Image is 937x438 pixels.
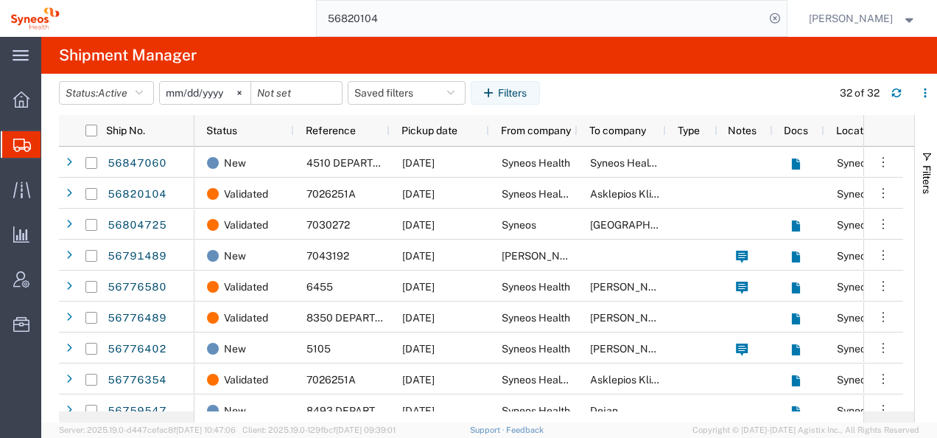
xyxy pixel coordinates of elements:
span: Docs [784,125,808,136]
span: 09/15/2025 [402,312,435,324]
span: 09/11/2025 [402,281,435,293]
span: Cassy Kalish [809,10,893,27]
span: 8493 DEPARTMENTAL EXPENSE [306,405,468,417]
span: 7026251A [306,188,356,200]
span: 09/15/2025 [402,188,435,200]
span: New [224,333,246,364]
span: Syneos Health [502,405,570,417]
h4: Shipment Manager [59,37,197,74]
span: 6455 [306,281,333,293]
span: Notes [728,125,757,136]
span: Pickup date [401,125,457,136]
a: 56847060 [107,152,167,175]
a: 56804725 [107,214,167,237]
span: 09/15/2025 [402,219,435,231]
a: 56776489 [107,307,167,330]
span: Syneos Health Hungary Kft. [590,157,722,169]
span: Syneos Health Germany GmbH [502,374,648,386]
span: Reference [306,125,356,136]
a: Support [470,425,507,434]
a: 56759547 [107,400,167,423]
span: 7026251A [306,374,356,386]
input: Search for shipment number, reference number [317,1,765,36]
a: 56791489 [107,245,167,268]
span: Location [836,125,877,136]
span: 09/15/2025 [402,374,435,386]
span: Filters [921,165,933,194]
span: Type [678,125,700,136]
span: Validated [224,271,268,302]
span: Syneos Health [502,312,570,324]
span: Validated [224,364,268,395]
span: 09/11/2025 [402,343,435,355]
span: Dejan [590,405,618,417]
span: New [224,395,246,426]
span: Francesca Agresti [590,343,674,355]
span: Asklepios Klinik Gauting GmbH [590,188,737,200]
span: New [224,147,246,178]
span: [DATE] 09:39:01 [336,425,396,434]
span: 8350 DEPARTMENTAL EXPENSE [306,312,468,324]
span: 7030272 [306,219,350,231]
span: Syneos [502,219,536,231]
span: Syneos Health Germany GMBH [502,188,648,200]
a: 56776354 [107,369,167,392]
span: Active [98,87,127,99]
span: Validated [224,178,268,209]
button: Status:Active [59,81,154,105]
span: Asklepios Klinik Gauting GmbH [590,374,737,386]
span: Validated [224,209,268,240]
span: Syneos Health [502,157,570,169]
span: 4510 DEPARTMENTAL EXPENSE [306,157,466,169]
span: Syneos Health [502,281,570,293]
div: 32 of 32 [840,86,880,101]
span: 09/11/2025 [402,250,435,262]
span: 5105 [306,343,331,355]
span: [DATE] 10:47:06 [176,425,236,434]
a: Feedback [506,425,544,434]
span: From company [501,125,571,136]
span: Client: 2025.19.0-129fbcf [242,425,396,434]
span: Copyright © [DATE]-[DATE] Agistix Inc., All Rights Reserved [692,424,919,437]
a: 56820104 [107,183,167,206]
span: Ship No. [106,125,145,136]
span: Status [206,125,237,136]
span: ARIFA Grup SRL [590,312,720,324]
button: Saved filters [348,81,466,105]
span: Validated [224,302,268,333]
span: Universitat Klinikum Tubingen [590,219,695,231]
button: Filters [471,81,540,105]
span: 7043192 [306,250,349,262]
span: Syneos Health [502,343,570,355]
input: Not set [251,82,342,104]
span: 09/09/2025 [402,405,435,417]
span: To company [589,125,646,136]
span: Server: 2025.19.0-d447cefac8f [59,425,236,434]
button: [PERSON_NAME] [808,10,917,27]
span: Véronique Sarre [502,250,586,262]
a: 56776402 [107,338,167,361]
span: Michele Atzori [590,281,674,293]
a: 56776580 [107,276,167,299]
input: Not set [160,82,250,104]
span: New [224,240,246,271]
span: 09/19/2025 [402,157,435,169]
img: logo [10,7,60,29]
